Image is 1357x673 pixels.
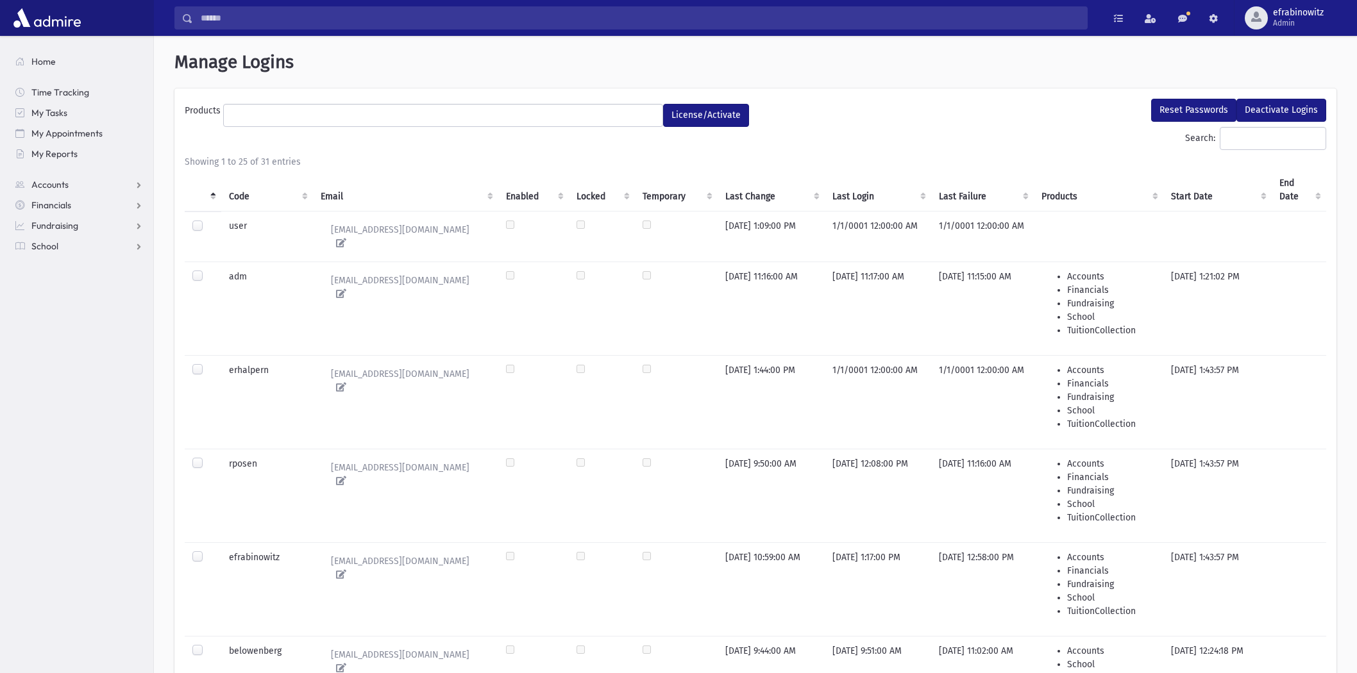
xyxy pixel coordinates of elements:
[1185,127,1326,150] label: Search:
[1067,551,1156,564] li: Accounts
[1067,363,1156,377] li: Accounts
[185,155,1326,169] div: Showing 1 to 25 of 31 entries
[1067,457,1156,470] li: Accounts
[1067,270,1156,283] li: Accounts
[1067,564,1156,577] li: Financials
[5,82,153,103] a: Time Tracking
[5,195,153,215] a: Financials
[1067,390,1156,404] li: Fundraising
[718,262,825,355] td: [DATE] 11:16:00 AM
[1067,470,1156,484] li: Financials
[5,123,153,144] a: My Appointments
[931,542,1034,636] td: [DATE] 12:58:00 PM
[321,457,491,492] a: [EMAIL_ADDRESS][DOMAIN_NAME]
[31,148,78,160] span: My Reports
[718,449,825,542] td: [DATE] 9:50:00 AM
[635,169,718,212] th: Temporary : activate to sort column ascending
[1273,18,1324,28] span: Admin
[31,107,67,119] span: My Tasks
[5,236,153,256] a: School
[1067,377,1156,390] li: Financials
[931,449,1034,542] td: [DATE] 11:16:00 AM
[31,240,58,252] span: School
[931,355,1034,449] td: 1/1/0001 12:00:00 AM
[931,211,1034,262] td: 1/1/0001 12:00:00 AM
[1067,511,1156,524] li: TuitionCollection
[1273,8,1324,18] span: efrabinowitz
[718,542,825,636] td: [DATE] 10:59:00 AM
[1163,262,1272,355] td: [DATE] 1:21:02 PM
[1067,577,1156,591] li: Fundraising
[1067,324,1156,337] li: TuitionCollection
[5,144,153,164] a: My Reports
[221,262,313,355] td: adm
[31,87,89,98] span: Time Tracking
[1034,169,1163,212] th: Products : activate to sort column ascending
[221,449,313,542] td: rposen
[1067,497,1156,511] li: School
[825,262,931,355] td: [DATE] 11:17:00 AM
[1163,542,1272,636] td: [DATE] 1:43:57 PM
[31,220,78,231] span: Fundraising
[1067,644,1156,658] li: Accounts
[718,355,825,449] td: [DATE] 1:44:00 PM
[185,104,223,122] label: Products
[1067,591,1156,604] li: School
[5,103,153,123] a: My Tasks
[5,215,153,236] a: Fundraising
[1163,169,1272,212] th: Start Date : activate to sort column ascending
[825,355,931,449] td: 1/1/0001 12:00:00 AM
[825,542,931,636] td: [DATE] 1:17:00 PM
[498,169,569,212] th: Enabled : activate to sort column ascending
[1067,484,1156,497] li: Fundraising
[1067,310,1156,324] li: School
[1067,297,1156,310] li: Fundraising
[1163,355,1272,449] td: [DATE] 1:43:57 PM
[313,169,498,212] th: Email : activate to sort column ascending
[663,104,749,127] button: License/Activate
[321,219,491,254] a: [EMAIL_ADDRESS][DOMAIN_NAME]
[1067,283,1156,297] li: Financials
[1067,417,1156,431] li: TuitionCollection
[1151,99,1236,122] button: Reset Passwords
[825,449,931,542] td: [DATE] 12:08:00 PM
[10,5,84,31] img: AdmirePro
[31,128,103,139] span: My Appointments
[825,169,931,212] th: Last Login : activate to sort column ascending
[1236,99,1326,122] button: Deactivate Logins
[31,179,69,190] span: Accounts
[321,551,491,585] a: [EMAIL_ADDRESS][DOMAIN_NAME]
[1067,404,1156,417] li: School
[5,174,153,195] a: Accounts
[1163,449,1272,542] td: [DATE] 1:43:57 PM
[718,211,825,262] td: [DATE] 1:09:00 PM
[1272,169,1326,212] th: End Date : activate to sort column ascending
[321,363,491,398] a: [EMAIL_ADDRESS][DOMAIN_NAME]
[185,169,221,212] th: : activate to sort column descending
[221,542,313,636] td: efrabinowitz
[5,51,153,72] a: Home
[825,211,931,262] td: 1/1/0001 12:00:00 AM
[931,169,1034,212] th: Last Failure : activate to sort column ascending
[174,51,1336,73] h1: Manage Logins
[31,56,56,67] span: Home
[221,211,313,262] td: user
[1220,127,1326,150] input: Search:
[1067,604,1156,618] li: TuitionCollection
[221,169,313,212] th: Code : activate to sort column ascending
[31,199,71,211] span: Financials
[569,169,635,212] th: Locked : activate to sort column ascending
[718,169,825,212] th: Last Change : activate to sort column ascending
[1067,658,1156,671] li: School
[193,6,1087,29] input: Search
[221,355,313,449] td: erhalpern
[321,270,491,304] a: [EMAIL_ADDRESS][DOMAIN_NAME]
[931,262,1034,355] td: [DATE] 11:15:00 AM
